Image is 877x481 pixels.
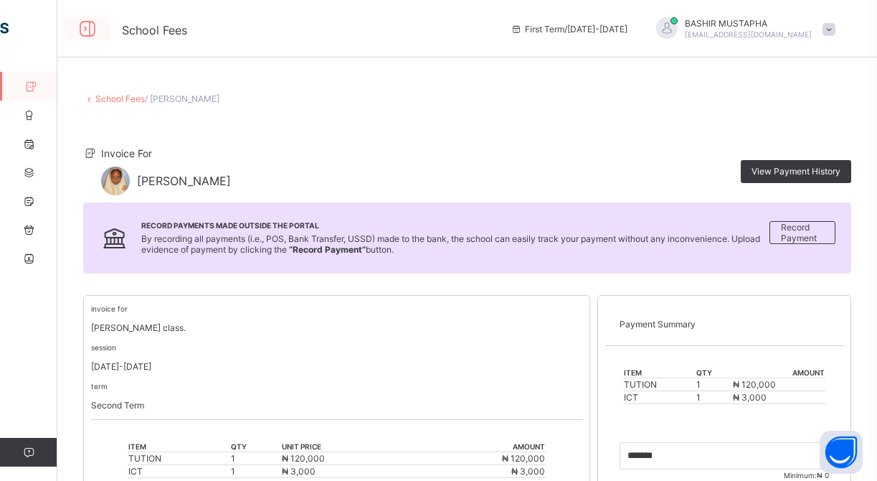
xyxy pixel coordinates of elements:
[685,30,812,39] span: [EMAIL_ADDRESS][DOMAIN_NAME]
[685,18,812,29] span: BASHIR MUSTAPHA
[752,166,840,177] span: View Payment History
[623,368,696,378] th: item
[91,304,128,313] small: invoice for
[145,93,219,104] span: / [PERSON_NAME]
[817,471,829,480] span: ₦ 0
[733,392,767,403] span: ₦ 3,000
[230,452,281,465] td: 1
[502,453,545,464] span: ₦ 120,000
[128,442,230,452] th: item
[620,319,829,330] p: Payment Summary
[511,466,545,477] span: ₦ 3,000
[91,400,582,411] p: Second Term
[91,382,108,391] small: term
[289,244,366,255] b: “Record Payment”
[696,378,731,391] td: 1
[623,378,696,391] td: TUTION
[230,465,281,478] td: 1
[414,442,546,452] th: amount
[122,23,187,37] span: School Fees
[91,322,582,333] p: [PERSON_NAME] class.
[128,453,229,464] div: TUTION
[137,174,231,188] span: [PERSON_NAME]
[511,24,627,34] span: session/term information
[696,391,731,404] td: 1
[820,431,863,474] button: Open asap
[101,147,152,159] span: Invoice For
[128,466,229,477] div: ICT
[141,221,770,230] span: Record Payments Made Outside the Portal
[91,343,116,352] small: session
[733,379,776,390] span: ₦ 120,000
[282,466,316,477] span: ₦ 3,000
[141,233,760,255] span: By recording all payments (i.e., POS, Bank Transfer, USSD) made to the bank, the school can easil...
[623,391,696,404] td: ICT
[282,453,325,464] span: ₦ 120,000
[781,222,824,243] span: Record Payment
[230,442,281,452] th: qty
[642,17,843,41] div: BASHIRMUSTAPHA
[91,361,582,372] p: [DATE]-[DATE]
[732,368,825,378] th: amount
[281,442,413,452] th: unit price
[620,471,829,480] span: Minimum:
[696,368,731,378] th: qty
[95,93,145,104] a: School Fees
